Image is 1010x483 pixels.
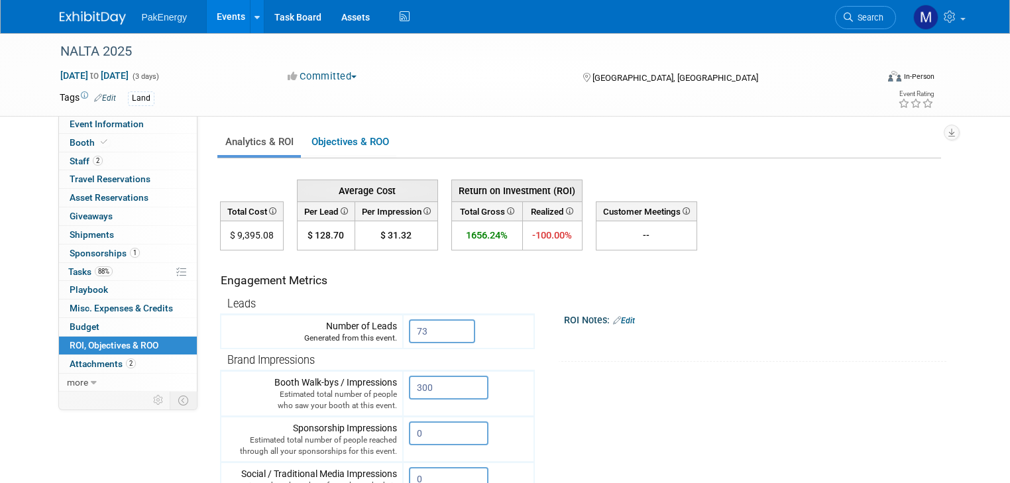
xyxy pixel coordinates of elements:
td: $ 9,395.08 [220,221,283,250]
span: Sponsorships [70,248,140,258]
span: Shipments [70,229,114,240]
a: Shipments [59,226,197,244]
a: Budget [59,318,197,336]
span: Staff [70,156,103,166]
div: Sponsorship Impressions [227,421,397,457]
a: Sponsorships1 [59,244,197,262]
div: NALTA 2025 [56,40,860,64]
i: Booth reservation complete [101,138,107,146]
img: ExhibitDay [60,11,126,25]
span: Booth [70,137,110,148]
a: Edit [94,93,116,103]
th: Total Gross [451,201,523,221]
span: Budget [70,321,99,332]
div: Engagement Metrics [221,272,529,289]
span: Brand Impressions [227,354,315,366]
a: Attachments2 [59,355,197,373]
span: 1656.24% [466,229,508,241]
img: Mary Walker [913,5,938,30]
span: 88% [95,266,113,276]
a: more [59,374,197,392]
span: Attachments [70,358,136,369]
span: 1 [130,248,140,258]
span: PakEnergy [142,12,187,23]
td: Personalize Event Tab Strip [147,392,170,409]
a: Search [835,6,896,29]
div: -- [602,229,691,242]
a: Tasks88% [59,263,197,281]
a: Playbook [59,281,197,299]
a: Analytics & ROI [217,129,301,155]
span: Giveaways [70,211,113,221]
a: Asset Reservations [59,189,197,207]
th: Total Cost [220,201,283,221]
a: Event Information [59,115,197,133]
div: Number of Leads [227,319,397,344]
button: Committed [283,70,362,83]
span: Travel Reservations [70,174,150,184]
span: 2 [93,156,103,166]
th: Return on Investment (ROI) [451,180,582,201]
a: Travel Reservations [59,170,197,188]
span: to [88,70,101,81]
span: [GEOGRAPHIC_DATA], [GEOGRAPHIC_DATA] [592,73,758,83]
th: Customer Meetings [596,201,697,221]
span: more [67,377,88,388]
div: Estimated total number of people reached through all your sponsorships for this event. [227,435,397,457]
div: Event Format [805,69,934,89]
span: Search [853,13,883,23]
a: Edit [613,316,635,325]
a: Staff2 [59,152,197,170]
a: ROI, Objectives & ROO [59,337,197,354]
span: Leads [227,297,256,310]
div: ROI Notes: [564,310,947,327]
span: Tasks [68,266,113,277]
span: (3 days) [131,72,159,81]
div: Land [128,91,154,105]
th: Average Cost [297,180,437,201]
span: -100.00% [532,229,572,241]
span: $ 128.70 [308,230,344,241]
a: Giveaways [59,207,197,225]
span: Asset Reservations [70,192,148,203]
span: ROI, Objectives & ROO [70,340,158,350]
div: Generated from this event. [227,333,397,344]
span: 2 [126,358,136,368]
div: Booth Walk-bys / Impressions [227,376,397,411]
div: Estimated total number of people who saw your booth at this event. [227,389,397,411]
img: Format-Inperson.png [888,71,901,81]
span: Playbook [70,284,108,295]
div: Event Rating [898,91,934,97]
a: Booth [59,134,197,152]
td: Tags [60,91,116,106]
span: Misc. Expenses & Credits [70,303,173,313]
th: Realized [523,201,582,221]
th: Per Impression [355,201,437,221]
th: Per Lead [297,201,355,221]
div: In-Person [903,72,934,81]
td: Toggle Event Tabs [170,392,197,409]
a: Misc. Expenses & Credits [59,299,197,317]
span: Event Information [70,119,144,129]
span: $ 31.32 [380,230,412,241]
span: [DATE] [DATE] [60,70,129,81]
a: Objectives & ROO [304,129,396,155]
